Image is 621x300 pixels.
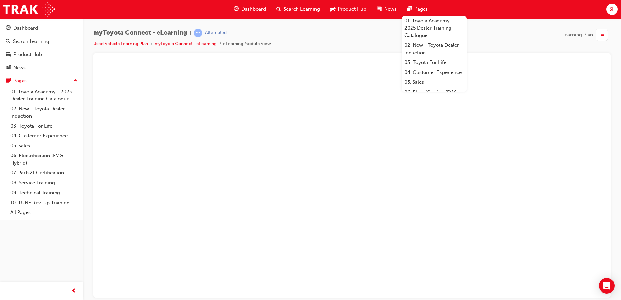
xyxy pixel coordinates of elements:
[402,57,467,68] a: 03. Toyota For Life
[8,198,80,208] a: 10. TUNE Rev-Up Training
[562,31,593,39] span: Learning Plan
[8,131,80,141] a: 04. Customer Experience
[6,25,11,31] span: guage-icon
[3,35,80,47] a: Search Learning
[223,40,271,48] li: eLearning Module View
[3,22,80,34] a: Dashboard
[234,5,239,13] span: guage-icon
[3,48,80,60] a: Product Hub
[8,141,80,151] a: 05. Sales
[6,39,10,44] span: search-icon
[8,168,80,178] a: 07. Parts21 Certification
[600,31,604,39] span: list-icon
[93,29,187,37] span: myToyota Connect - eLearning
[229,3,271,16] a: guage-iconDashboard
[402,87,467,105] a: 06. Electrification (EV & Hybrid)
[13,38,49,45] div: Search Learning
[384,6,397,13] span: News
[330,5,335,13] span: car-icon
[3,62,80,74] a: News
[8,151,80,168] a: 06. Electrification (EV & Hybrid)
[8,188,80,198] a: 09. Technical Training
[609,6,615,13] span: SF
[13,77,27,84] div: Pages
[8,178,80,188] a: 08. Service Training
[402,40,467,57] a: 02. New - Toyota Dealer Induction
[407,5,412,13] span: pages-icon
[606,4,618,15] button: SF
[194,29,202,37] span: learningRecordVerb_ATTEMPT-icon
[8,104,80,121] a: 02. New - Toyota Dealer Induction
[6,65,11,71] span: news-icon
[599,278,615,294] div: Open Intercom Messenger
[325,3,372,16] a: car-iconProduct Hub
[377,5,382,13] span: news-icon
[71,287,76,295] span: prev-icon
[3,2,55,17] img: Trak
[414,6,428,13] span: Pages
[3,75,80,87] button: Pages
[241,6,266,13] span: Dashboard
[284,6,320,13] span: Search Learning
[73,77,78,85] span: up-icon
[13,24,38,32] div: Dashboard
[3,21,80,75] button: DashboardSearch LearningProduct HubNews
[93,41,148,46] a: Used Vehicle Learning Plan
[8,121,80,131] a: 03. Toyota For Life
[372,3,402,16] a: news-iconNews
[276,5,281,13] span: search-icon
[205,30,227,36] div: Attempted
[8,207,80,218] a: All Pages
[562,29,611,41] button: Learning Plan
[8,87,80,104] a: 01. Toyota Academy - 2025 Dealer Training Catalogue
[271,3,325,16] a: search-iconSearch Learning
[13,64,26,71] div: News
[402,77,467,87] a: 05. Sales
[13,51,42,58] div: Product Hub
[338,6,366,13] span: Product Hub
[6,52,11,57] span: car-icon
[402,3,433,16] a: pages-iconPages
[402,16,467,41] a: 01. Toyota Academy - 2025 Dealer Training Catalogue
[155,41,217,46] a: myToyota Connect - eLearning
[190,29,191,37] span: |
[6,78,11,84] span: pages-icon
[402,68,467,78] a: 04. Customer Experience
